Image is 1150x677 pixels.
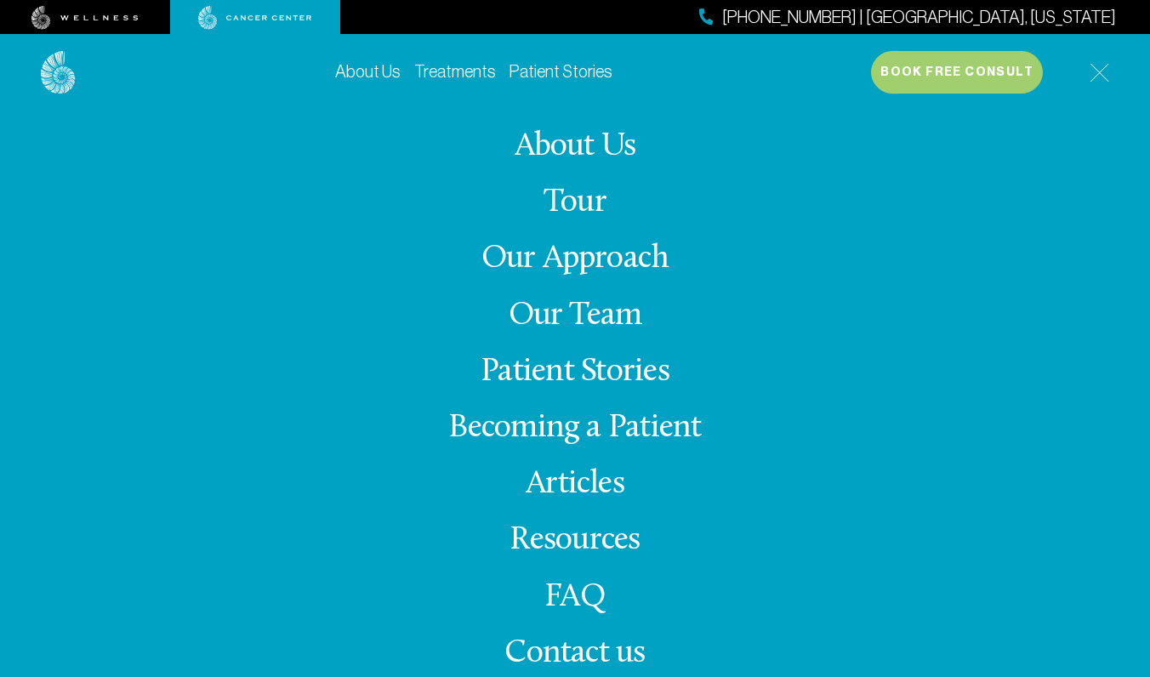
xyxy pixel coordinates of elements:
a: About Us [335,62,401,81]
span: [PHONE_NUMBER] | [GEOGRAPHIC_DATA], [US_STATE] [722,5,1116,30]
a: Patient Stories [510,62,612,81]
a: About Us [515,130,636,163]
a: Resources [510,524,640,557]
a: [PHONE_NUMBER] | [GEOGRAPHIC_DATA], [US_STATE] [699,5,1116,30]
a: Becoming a Patient [448,412,701,445]
a: Patient Stories [481,356,669,389]
button: Book Free Consult [871,51,1043,94]
span: Contact us [504,637,645,670]
a: Articles [526,468,624,501]
a: Our Team [509,299,642,333]
img: wellness [31,6,139,30]
a: Tour [544,186,606,219]
a: Our Approach [481,242,669,276]
img: logo [41,51,76,94]
a: Treatments [414,62,496,81]
img: icon-hamburger [1090,63,1109,82]
img: cancer center [198,6,312,30]
a: FAQ [544,581,606,614]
